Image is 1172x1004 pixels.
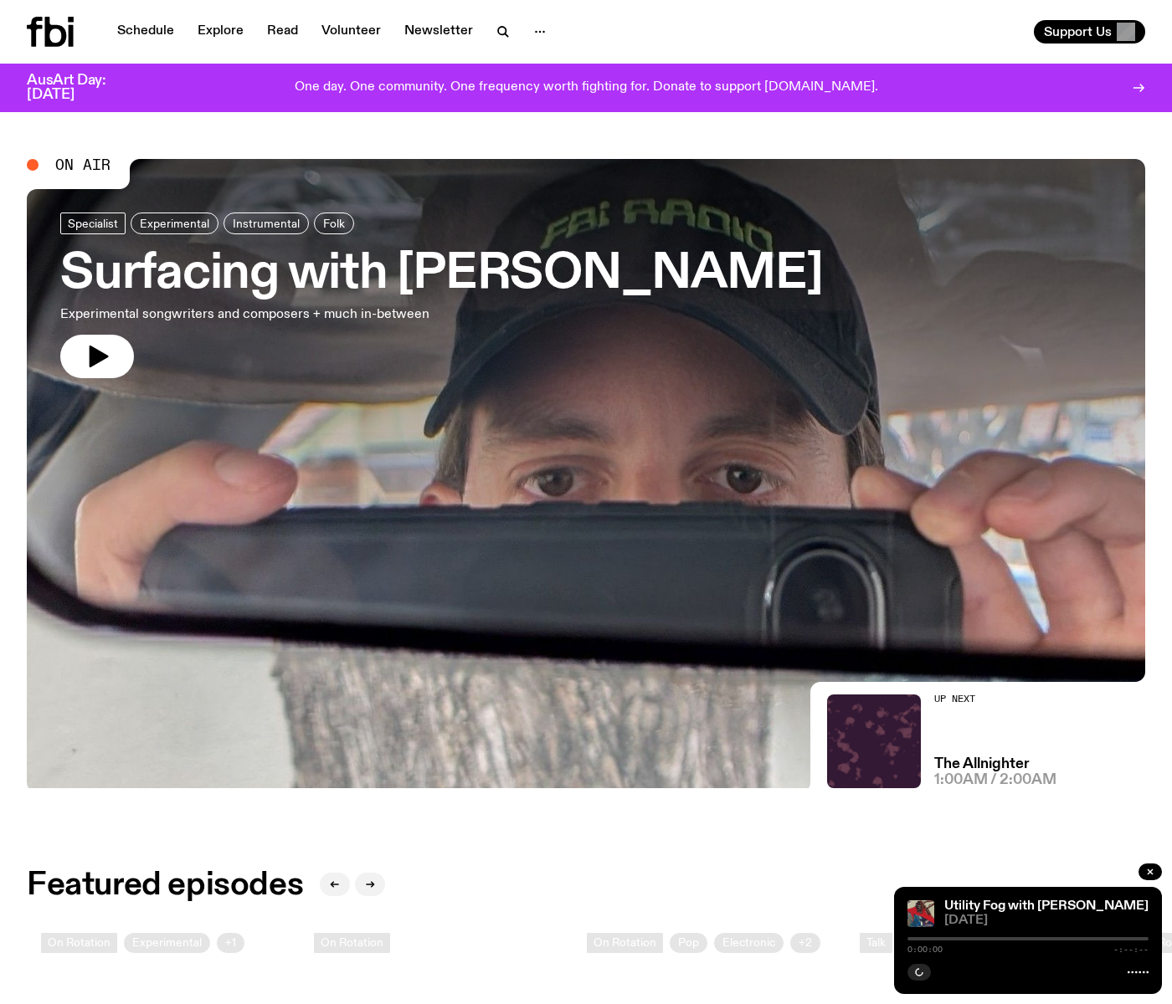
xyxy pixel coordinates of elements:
[60,305,489,325] p: Experimental songwriters and composers + much in-between
[944,899,1149,913] a: Utility Fog with [PERSON_NAME]
[40,932,118,954] a: On Rotation
[944,914,1149,927] span: [DATE]
[323,217,345,229] span: Folk
[123,932,211,954] a: Experimental
[224,213,309,234] a: Instrumental
[60,213,822,378] a: Surfacing with [PERSON_NAME]Experimental songwriters and composers + much in-between
[321,936,383,949] span: On Rotation
[669,932,708,954] a: Pop
[934,694,1056,704] h2: Up Next
[311,20,391,44] a: Volunteer
[594,936,656,949] span: On Rotation
[866,936,886,949] span: Talk
[27,870,303,900] h2: Featured episodes
[68,217,118,229] span: Specialist
[722,936,775,949] span: Electronic
[907,945,943,954] span: 0:00:00
[27,74,134,102] h3: AusArt Day: [DATE]
[188,20,254,44] a: Explore
[678,936,699,949] span: Pop
[1113,945,1149,954] span: -:--:--
[225,936,236,949] span: +1
[907,900,934,927] img: Cover to Mikoo's album It Floats
[60,213,126,234] a: Specialist
[314,213,354,234] a: Folk
[799,936,812,949] span: +2
[1034,20,1145,44] button: Support Us
[55,157,111,172] span: On Air
[394,20,483,44] a: Newsletter
[131,213,218,234] a: Experimental
[107,20,184,44] a: Schedule
[216,932,245,954] button: +1
[140,217,209,229] span: Experimental
[233,217,300,229] span: Instrumental
[257,20,308,44] a: Read
[713,932,784,954] a: Electronic
[789,932,821,954] button: +2
[859,932,893,954] a: Talk
[295,80,878,95] p: One day. One community. One frequency worth fighting for. Donate to support [DOMAIN_NAME].
[48,936,111,949] span: On Rotation
[132,936,202,949] span: Experimental
[60,251,822,298] h3: Surfacing with [PERSON_NAME]
[934,773,1056,787] span: 1:00am / 2:00am
[934,757,1030,771] a: The Allnighter
[1044,24,1112,39] span: Support Us
[313,932,391,954] a: On Rotation
[586,932,664,954] a: On Rotation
